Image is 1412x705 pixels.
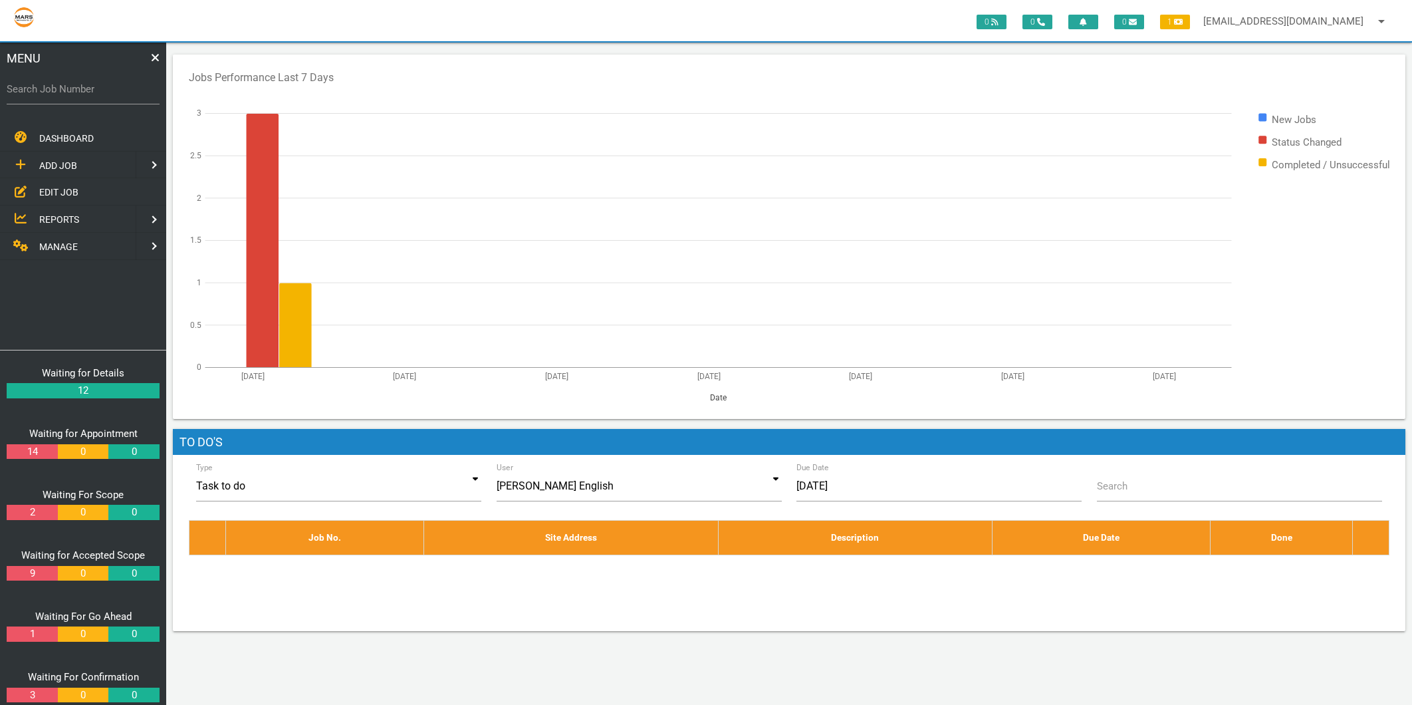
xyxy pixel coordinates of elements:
[21,549,145,561] a: Waiting for Accepted Scope
[7,444,57,460] a: 14
[1114,15,1144,29] span: 0
[1272,158,1390,170] text: Completed / Unsuccessful
[1097,479,1127,494] label: Search
[7,383,160,398] a: 12
[197,278,201,287] text: 1
[1153,371,1176,380] text: [DATE]
[241,371,265,380] text: [DATE]
[7,49,41,67] span: MENU
[190,151,201,160] text: 2.5
[393,371,416,380] text: [DATE]
[718,521,993,555] th: Description
[424,521,719,555] th: Site Address
[545,371,568,380] text: [DATE]
[39,187,78,198] span: EDIT JOB
[977,15,1006,29] span: 0
[7,566,57,581] a: 9
[1022,15,1052,29] span: 0
[196,462,213,474] label: Type
[189,70,334,83] text: Jobs Performance Last 7 Days
[39,214,79,225] span: REPORTS
[849,371,872,380] text: [DATE]
[7,627,57,642] a: 1
[108,505,159,520] a: 0
[1211,521,1353,555] th: Done
[190,320,201,329] text: 0.5
[35,611,132,623] a: Waiting For Go Ahead
[710,393,727,402] text: Date
[197,193,201,202] text: 2
[58,627,108,642] a: 0
[29,428,138,440] a: Waiting for Appointment
[197,108,201,118] text: 3
[108,627,159,642] a: 0
[58,566,108,581] a: 0
[58,444,108,460] a: 0
[58,688,108,703] a: 0
[1272,136,1342,148] text: Status Changed
[697,371,721,380] text: [DATE]
[39,133,94,144] span: DASHBOARD
[39,160,77,171] span: ADD JOB
[7,505,57,520] a: 2
[1272,113,1316,125] text: New Jobs
[108,566,159,581] a: 0
[190,235,201,245] text: 1.5
[225,521,423,555] th: Job No.
[13,7,35,28] img: s3file
[1001,371,1024,380] text: [DATE]
[28,671,139,683] a: Waiting For Confirmation
[197,362,201,372] text: 0
[1160,15,1190,29] span: 1
[7,82,160,97] label: Search Job Number
[58,505,108,520] a: 0
[796,462,829,474] label: Due Date
[497,462,513,474] label: User
[173,429,1405,456] h1: To Do's
[108,688,159,703] a: 0
[108,444,159,460] a: 0
[7,688,57,703] a: 3
[42,367,124,379] a: Waiting for Details
[43,489,124,501] a: Waiting For Scope
[993,521,1211,555] th: Due Date
[39,241,78,252] span: MANAGE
